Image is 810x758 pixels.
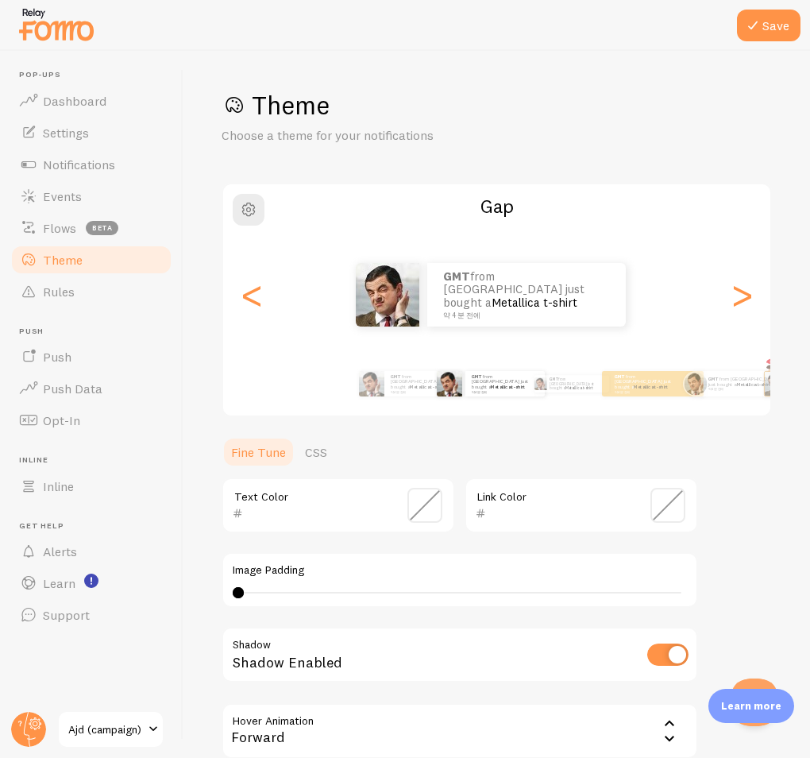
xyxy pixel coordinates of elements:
[10,244,173,276] a: Theme
[708,376,719,382] strong: GMT
[43,157,115,172] span: Notifications
[10,149,173,180] a: Notifications
[550,377,558,381] strong: GMT
[19,327,173,337] span: Push
[732,238,751,352] div: Next slide
[443,270,610,319] p: from [GEOGRAPHIC_DATA] just bought a
[43,381,102,396] span: Push Data
[10,536,173,567] a: Alerts
[43,412,80,428] span: Opt-In
[634,384,668,390] a: Metallica t-shirt
[19,455,173,466] span: Inline
[391,373,454,393] p: from [GEOGRAPHIC_DATA] just bought a
[43,349,71,365] span: Push
[10,373,173,404] a: Push Data
[10,567,173,599] a: Learn
[391,373,402,380] strong: GMT
[43,93,106,109] span: Dashboard
[615,373,626,380] strong: GMT
[472,390,537,393] small: 약 4 분 전에
[43,284,75,300] span: Rules
[43,125,89,141] span: Settings
[43,575,75,591] span: Learn
[10,117,173,149] a: Settings
[222,436,295,468] a: Fine Tune
[708,377,778,391] p: from [GEOGRAPHIC_DATA] just bought a
[685,372,708,395] img: Fomo
[43,607,90,623] span: Support
[86,221,118,235] span: beta
[43,188,82,204] span: Events
[10,599,173,631] a: Support
[43,543,77,559] span: Alerts
[222,627,698,685] div: Shadow Enabled
[534,377,547,390] img: Fomo
[410,384,444,390] a: Metallica t-shirt
[10,470,173,502] a: Inline
[765,372,789,396] img: Fomo
[565,385,592,390] a: Metallica t-shirt
[708,689,794,723] div: Learn more
[443,269,470,284] strong: GMT
[10,180,173,212] a: Events
[68,720,144,739] span: Ajd (campaign)
[10,341,173,373] a: Push
[10,85,173,117] a: Dashboard
[492,295,577,310] a: Metallica t-shirt
[84,574,98,588] svg: <p>Watch New Feature Tutorials!</p>
[43,252,83,268] span: Theme
[443,311,605,319] small: 약 4 분 전에
[10,276,173,307] a: Rules
[17,4,96,44] img: fomo-relay-logo-orange.svg
[57,710,164,748] a: Ajd (campaign)
[731,679,778,726] iframe: Help Scout Beacon - Open
[391,390,453,393] small: 약 4 분 전에
[615,373,678,393] p: from [GEOGRAPHIC_DATA] just bought a
[437,371,462,396] img: Fomo
[19,521,173,532] span: Get Help
[222,89,772,122] h1: Theme
[491,384,525,390] a: Metallica t-shirt
[19,70,173,80] span: Pop-ups
[359,371,384,396] img: Fomo
[10,212,173,244] a: Flows beta
[472,373,483,380] strong: GMT
[721,698,781,714] p: Learn more
[242,238,261,352] div: Previous slide
[43,478,74,494] span: Inline
[615,390,677,393] small: 약 4 분 전에
[550,375,603,393] p: from [GEOGRAPHIC_DATA] just bought a
[223,194,770,219] h2: Gap
[356,263,419,327] img: Fomo
[233,563,687,578] label: Image Padding
[708,388,777,391] small: 약 4 분 전에
[222,126,603,145] p: Choose a theme for your notifications
[10,404,173,436] a: Opt-In
[43,220,76,236] span: Flows
[737,381,771,387] a: Metallica t-shirt
[295,436,337,468] a: CSS
[472,373,538,393] p: from [GEOGRAPHIC_DATA] just bought a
